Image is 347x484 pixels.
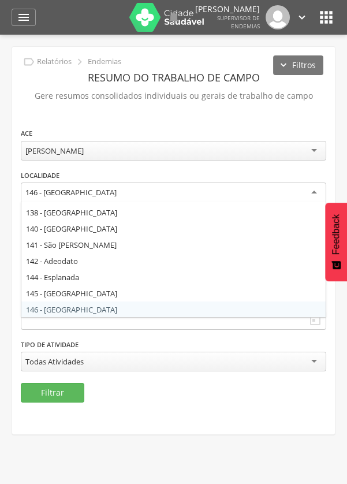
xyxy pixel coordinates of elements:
div: 141 - São [PERSON_NAME] [21,237,326,253]
button: Filtros [273,55,323,75]
span: Supervisor de Endemias [217,14,260,30]
label: Tipo de Atividade [21,340,79,349]
button: Filtrar [21,383,84,403]
a:  [296,5,308,29]
div: 140 - [GEOGRAPHIC_DATA] [21,221,326,237]
div: Todas Atividades [25,356,84,367]
a:  [167,5,181,29]
header: Resumo do Trabalho de Campo [21,67,326,88]
i:  [73,55,86,68]
p: Relatórios [37,57,72,66]
div: 146 - [GEOGRAPHIC_DATA] [25,187,117,198]
div: [PERSON_NAME] [25,146,84,156]
a:  [12,9,36,26]
button: Feedback - Mostrar pesquisa [325,203,347,281]
div: 146 - [GEOGRAPHIC_DATA] [21,301,326,318]
div: 142 - Adeodato [21,253,326,269]
i:  [296,11,308,24]
i:  [17,10,31,24]
i:  [317,8,335,27]
p: Endemias [88,57,121,66]
span: Feedback [331,214,341,255]
i:  [23,55,35,68]
div: 145 - [GEOGRAPHIC_DATA] [21,285,326,301]
label: Localidade [21,171,59,180]
label: ACE [21,129,32,138]
i:  [308,313,322,327]
div: 138 - [GEOGRAPHIC_DATA] [21,204,326,221]
p: [PERSON_NAME] [195,5,260,13]
p: Gere resumos consolidados individuais ou gerais de trabalho de campo [21,88,326,104]
i:  [167,10,181,24]
div: 144 - Esplanada [21,269,326,285]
